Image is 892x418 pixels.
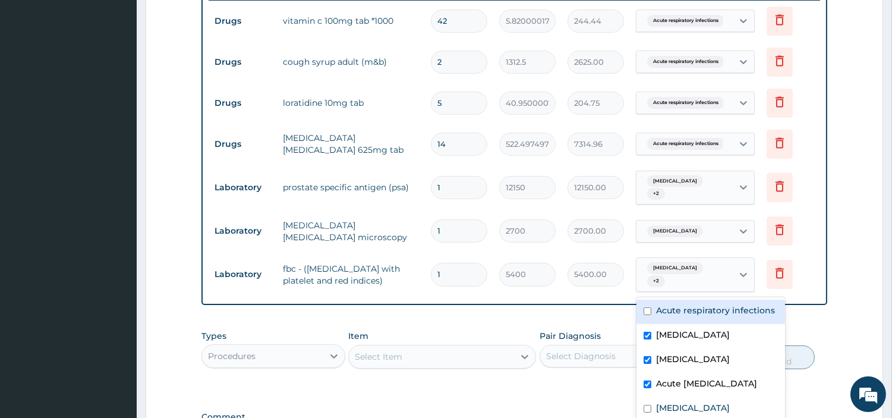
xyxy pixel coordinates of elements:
label: [MEDICAL_DATA] [656,329,730,341]
label: Acute [MEDICAL_DATA] [656,378,757,389]
td: Drugs [209,51,277,73]
label: Acute respiratory infections [656,304,775,316]
td: [MEDICAL_DATA] [MEDICAL_DATA] microscopy [277,213,425,249]
span: [MEDICAL_DATA] [647,262,703,274]
div: Minimize live chat window [195,6,223,34]
span: Acute respiratory infections [647,15,724,27]
span: Acute respiratory infections [647,138,724,150]
span: Acute respiratory infections [647,56,724,68]
td: Laboratory [209,177,277,199]
textarea: Type your message and hit 'Enter' [6,286,226,328]
span: + 2 [647,275,665,287]
label: Types [201,331,226,341]
span: + 2 [647,188,665,200]
td: loratidine 10mg tab [277,91,425,115]
label: Pair Diagnosis [540,330,601,342]
td: prostate specific antigen (psa) [277,175,425,199]
td: vitamin c 100mg tab *1000 [277,9,425,33]
div: Chat with us now [62,67,200,82]
img: d_794563401_company_1708531726252_794563401 [22,59,48,89]
td: Drugs [209,10,277,32]
span: We're online! [69,130,164,250]
span: Acute respiratory infections [647,97,724,109]
label: [MEDICAL_DATA] [656,353,730,365]
div: Select Diagnosis [546,350,616,362]
label: Item [348,330,368,342]
span: [MEDICAL_DATA] [647,225,703,237]
td: cough syrup adult (m&b) [277,50,425,74]
td: [MEDICAL_DATA] [MEDICAL_DATA] 625mg tab [277,126,425,162]
td: Drugs [209,133,277,155]
td: Drugs [209,92,277,114]
div: Select Item [355,351,402,363]
td: Laboratory [209,220,277,242]
div: Procedures [208,350,256,362]
td: fbc - ([MEDICAL_DATA] with platelet and red indices) [277,257,425,293]
td: Laboratory [209,263,277,285]
span: [MEDICAL_DATA] [647,175,703,187]
label: [MEDICAL_DATA] [656,402,730,414]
